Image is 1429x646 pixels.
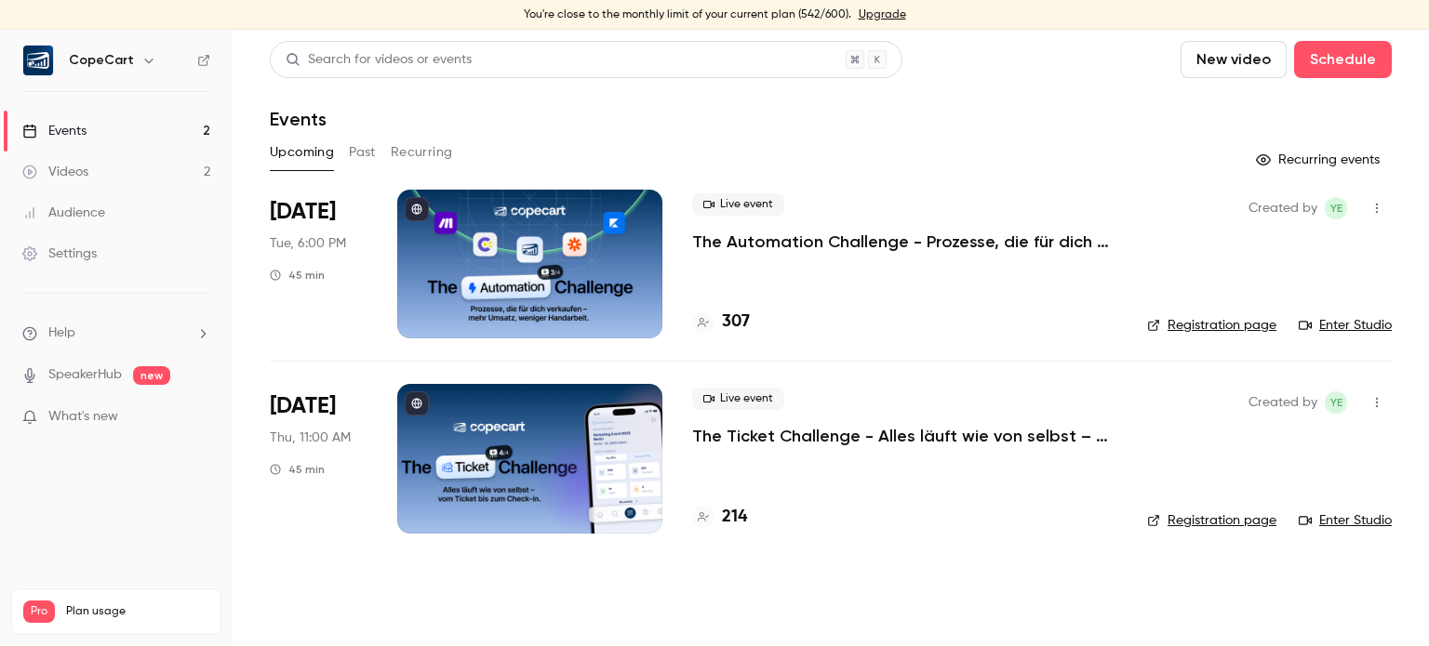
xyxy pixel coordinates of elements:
[1330,391,1342,414] span: YE
[270,462,325,477] div: 45 min
[48,407,118,427] span: What's new
[48,323,75,343] span: Help
[1147,511,1276,530] a: Registration page
[270,138,334,167] button: Upcoming
[1181,41,1287,78] button: New video
[22,323,210,343] li: help-dropdown-opener
[1249,197,1317,219] span: Created by
[1299,511,1392,530] a: Enter Studio
[692,193,784,216] span: Live event
[270,391,336,421] span: [DATE]
[48,365,122,385] a: SpeakerHub
[286,50,472,70] div: Search for videos or events
[270,428,351,447] span: Thu, 11:00 AM
[23,600,55,623] span: Pro
[349,138,376,167] button: Past
[270,384,367,533] div: Oct 9 Thu, 11:00 AM (Europe/Berlin)
[1249,391,1317,414] span: Created by
[22,163,88,181] div: Videos
[692,505,747,530] a: 214
[692,388,784,410] span: Live event
[270,108,327,130] h1: Events
[270,234,346,253] span: Tue, 6:00 PM
[692,425,1117,447] a: The Ticket Challenge - Alles läuft wie von selbst – vom Ticket bis zum Check-in
[188,409,210,426] iframe: Noticeable Trigger
[133,366,170,385] span: new
[1248,145,1392,175] button: Recurring events
[1299,316,1392,335] a: Enter Studio
[22,244,97,263] div: Settings
[722,310,750,335] h4: 307
[1325,197,1347,219] span: Yasamin Esfahani
[692,231,1117,253] a: The Automation Challenge - Prozesse, die für dich verkaufen – mehr Umsatz, weniger Handarbeit
[722,505,747,530] h4: 214
[859,7,906,22] a: Upgrade
[1330,197,1342,219] span: YE
[270,190,367,338] div: Oct 7 Tue, 6:00 PM (Europe/Berlin)
[391,138,453,167] button: Recurring
[1147,316,1276,335] a: Registration page
[1294,41,1392,78] button: Schedule
[270,268,325,283] div: 45 min
[270,197,336,227] span: [DATE]
[22,122,87,140] div: Events
[23,46,53,75] img: CopeCart
[22,204,105,222] div: Audience
[1325,391,1347,414] span: Yasamin Esfahani
[66,604,209,619] span: Plan usage
[692,310,750,335] a: 307
[69,51,134,70] h6: CopeCart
